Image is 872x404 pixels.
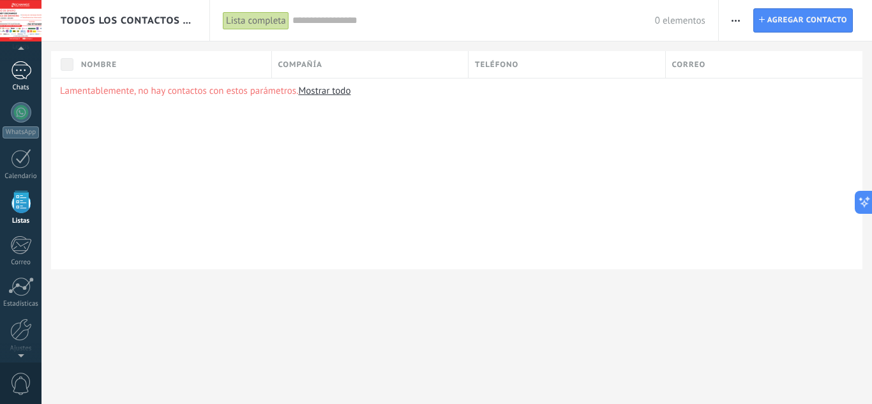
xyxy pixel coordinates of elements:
[3,84,40,92] div: Chats
[60,85,853,97] p: Lamentablemente, no hay contactos con estos parámetros.
[298,85,350,97] a: Mostrar todo
[3,126,39,138] div: WhatsApp
[81,59,117,71] span: Nombre
[726,8,745,33] button: Más
[3,258,40,267] div: Correo
[61,15,192,27] span: Todos los contactos y empresas
[278,59,322,71] span: Compañía
[3,172,40,181] div: Calendario
[3,300,40,308] div: Estadísticas
[475,59,518,71] span: Teléfono
[3,217,40,225] div: Listas
[767,9,847,32] span: Agregar contacto
[753,8,853,33] a: Agregar contacto
[672,59,706,71] span: Correo
[223,11,289,30] div: Lista completa
[655,15,705,27] span: 0 elementos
